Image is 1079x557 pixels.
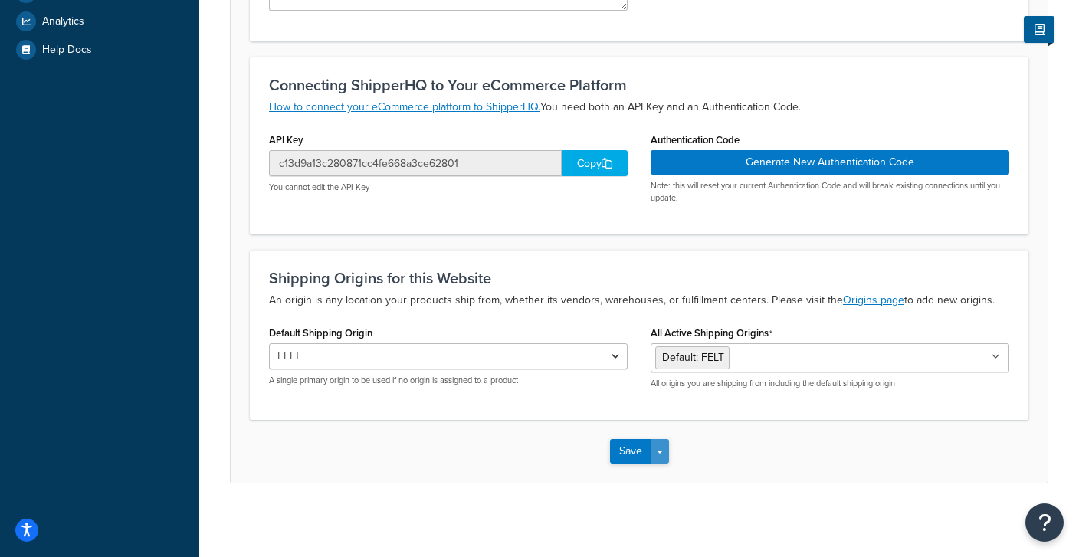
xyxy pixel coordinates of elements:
[42,15,84,28] span: Analytics
[11,8,188,35] a: Analytics
[610,439,651,464] button: Save
[269,375,628,386] p: A single primary origin to be used if no origin is assigned to a product
[651,180,1009,204] p: Note: this will reset your current Authentication Code and will break existing connections until ...
[11,36,188,64] a: Help Docs
[651,378,1009,389] p: All origins you are shipping from including the default shipping origin
[269,182,628,193] p: You cannot edit the API Key
[269,291,1009,310] p: An origin is any location your products ship from, whether its vendors, warehouses, or fulfillmen...
[1024,16,1054,43] button: Show Help Docs
[651,134,740,146] label: Authentication Code
[269,99,540,115] a: How to connect your eCommerce platform to ShipperHQ.
[562,150,628,176] div: Copy
[269,98,1009,116] p: You need both an API Key and an Authentication Code.
[269,327,372,339] label: Default Shipping Origin
[651,150,1009,175] button: Generate New Authentication Code
[651,327,772,339] label: All Active Shipping Origins
[269,134,303,146] label: API Key
[1025,503,1064,542] button: Open Resource Center
[662,349,724,365] span: Default: FELT
[269,77,1009,93] h3: Connecting ShipperHQ to Your eCommerce Platform
[42,44,92,57] span: Help Docs
[269,270,1009,287] h3: Shipping Origins for this Website
[843,292,904,308] a: Origins page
